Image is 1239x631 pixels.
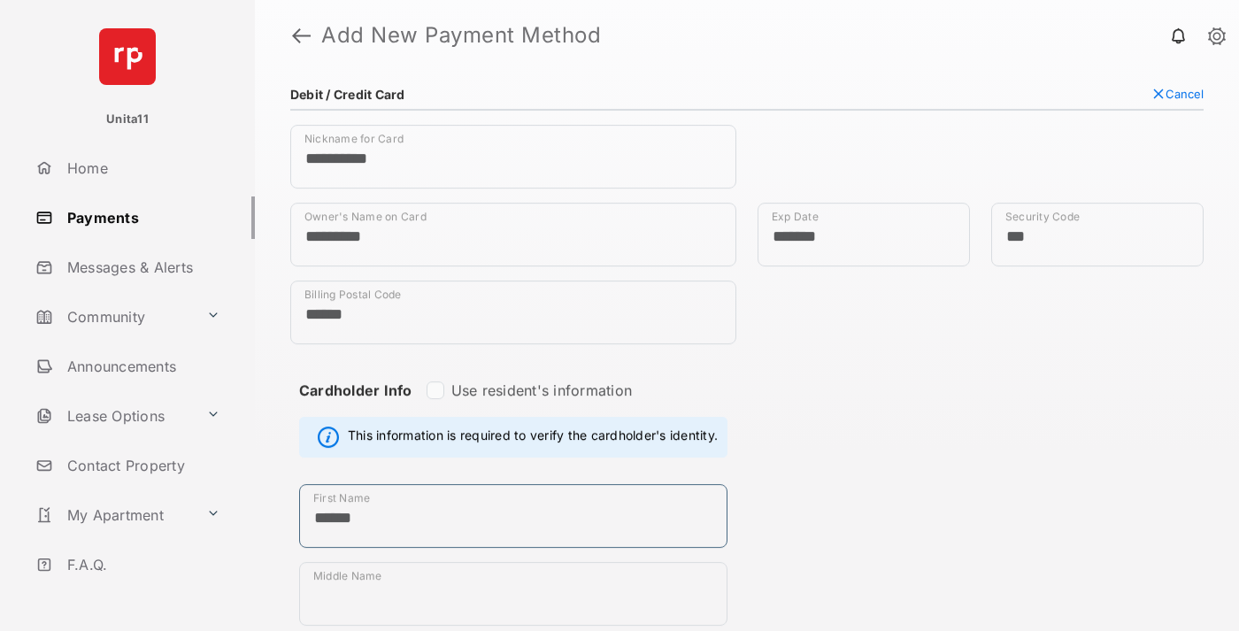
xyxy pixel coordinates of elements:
button: Cancel [1151,87,1204,101]
label: Use resident's information [451,381,632,399]
img: svg+xml;base64,PHN2ZyB4bWxucz0iaHR0cDovL3d3dy53My5vcmcvMjAwMC9zdmciIHdpZHRoPSI2NCIgaGVpZ2h0PSI2NC... [99,28,156,85]
a: Contact Property [28,444,255,487]
span: Cancel [1166,87,1204,101]
a: F.A.Q. [28,543,255,586]
strong: Add New Payment Method [321,25,601,46]
h4: Debit / Credit Card [290,87,405,102]
strong: Cardholder Info [299,381,412,431]
a: Lease Options [28,395,199,437]
a: Messages & Alerts [28,246,255,289]
span: This information is required to verify the cardholder's identity. [348,427,718,448]
a: My Apartment [28,494,199,536]
a: Community [28,296,199,338]
p: Unita11 [106,111,149,128]
a: Home [28,147,255,189]
a: Payments [28,196,255,239]
a: Announcements [28,345,255,388]
iframe: Credit card field [758,125,1204,203]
